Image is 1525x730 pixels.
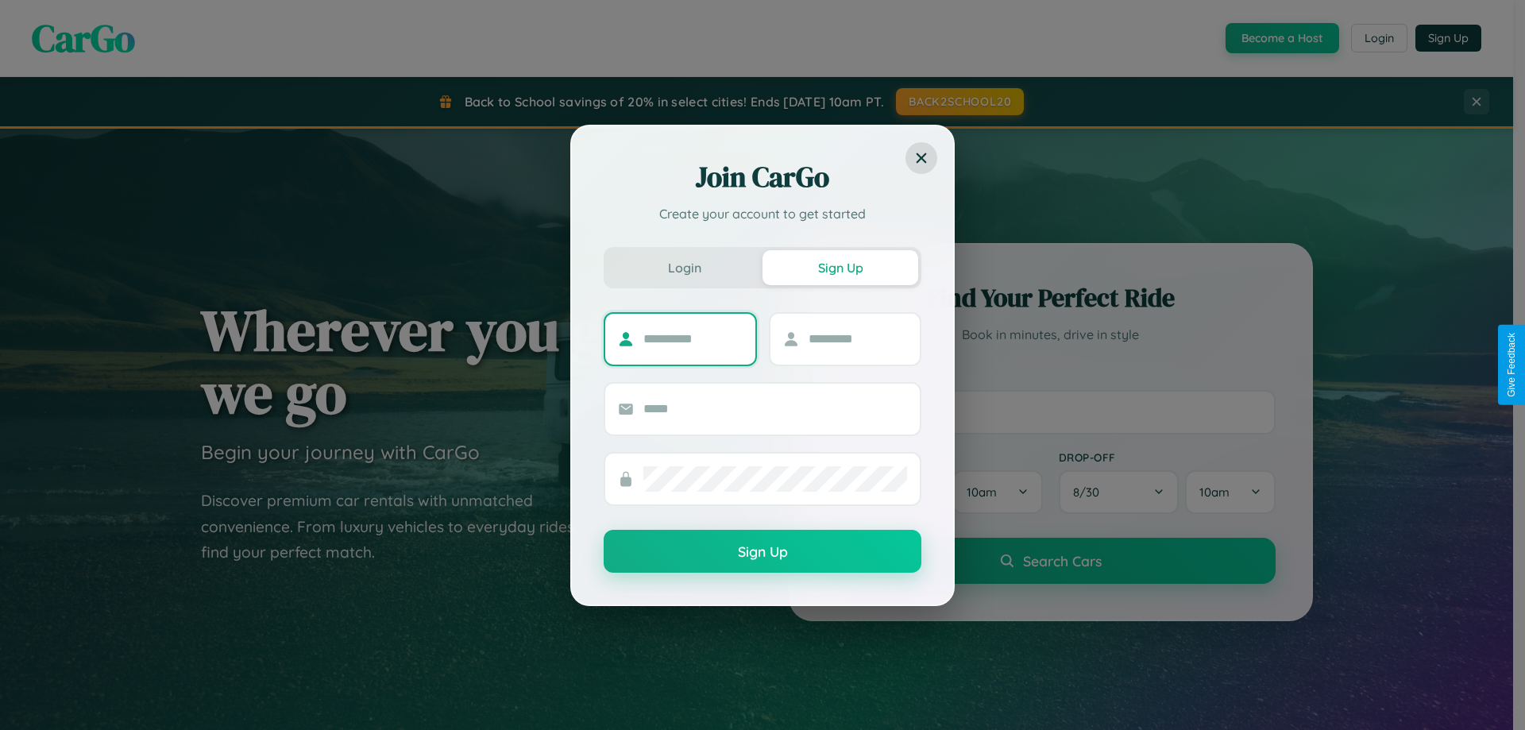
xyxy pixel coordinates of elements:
[604,204,921,223] p: Create your account to get started
[1506,333,1517,397] div: Give Feedback
[762,250,918,285] button: Sign Up
[604,530,921,573] button: Sign Up
[604,158,921,196] h2: Join CarGo
[607,250,762,285] button: Login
